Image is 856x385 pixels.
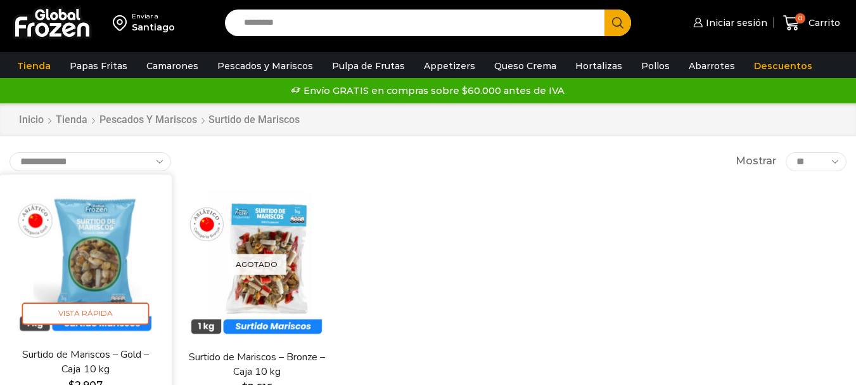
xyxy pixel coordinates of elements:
[780,8,843,38] a: 0 Carrito
[805,16,840,29] span: Carrito
[326,54,411,78] a: Pulpa de Frutas
[703,16,767,29] span: Iniciar sesión
[748,54,819,78] a: Descuentos
[604,10,631,36] button: Search button
[211,54,319,78] a: Pescados y Mariscos
[569,54,629,78] a: Hortalizas
[188,350,325,379] a: Surtido de Mariscos – Bronze – Caja 10 kg
[18,113,300,127] nav: Breadcrumb
[227,254,286,275] p: Agotado
[16,347,155,377] a: Surtido de Mariscos – Gold – Caja 10 kg
[736,154,776,169] span: Mostrar
[10,152,171,171] select: Pedido de la tienda
[55,113,88,127] a: Tienda
[22,303,150,325] span: Vista Rápida
[635,54,676,78] a: Pollos
[690,10,767,36] a: Iniciar sesión
[140,54,205,78] a: Camarones
[63,54,134,78] a: Papas Fritas
[132,21,175,34] div: Santiago
[11,54,57,78] a: Tienda
[418,54,482,78] a: Appetizers
[18,113,44,127] a: Inicio
[113,12,132,34] img: address-field-icon.svg
[99,113,198,127] a: Pescados y Mariscos
[795,13,805,23] span: 0
[208,114,300,126] h1: Surtido de Mariscos
[132,12,175,21] div: Enviar a
[682,54,741,78] a: Abarrotes
[488,54,563,78] a: Queso Crema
